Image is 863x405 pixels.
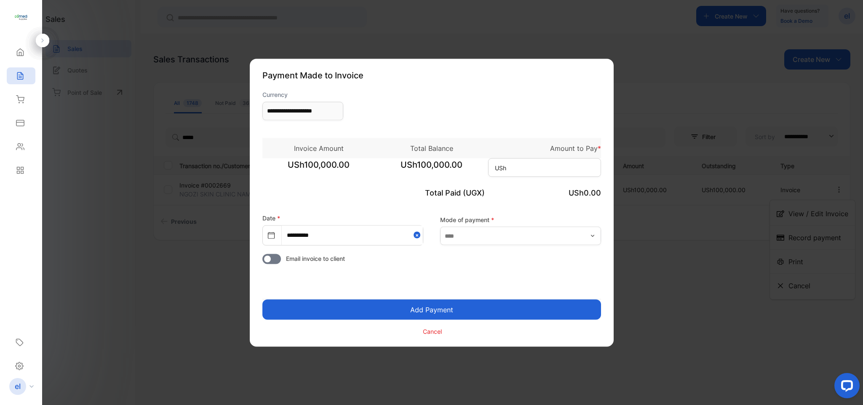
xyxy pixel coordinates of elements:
[262,143,375,153] p: Invoice Amount
[440,215,601,224] label: Mode of payment
[262,90,343,99] label: Currency
[262,214,280,221] label: Date
[495,163,506,172] span: USh
[262,69,601,81] p: Payment Made to Invoice
[262,299,601,319] button: Add Payment
[286,254,345,263] span: Email invoice to client
[262,158,375,179] span: USh100,000.00
[375,158,488,179] span: USh100,000.00
[15,381,21,392] p: el
[15,11,27,24] img: logo
[414,225,423,244] button: Close
[423,327,442,336] p: Cancel
[828,370,863,405] iframe: LiveChat chat widget
[375,143,488,153] p: Total Balance
[569,188,601,197] span: USh0.00
[375,187,488,198] p: Total Paid (UGX)
[488,143,601,153] p: Amount to Pay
